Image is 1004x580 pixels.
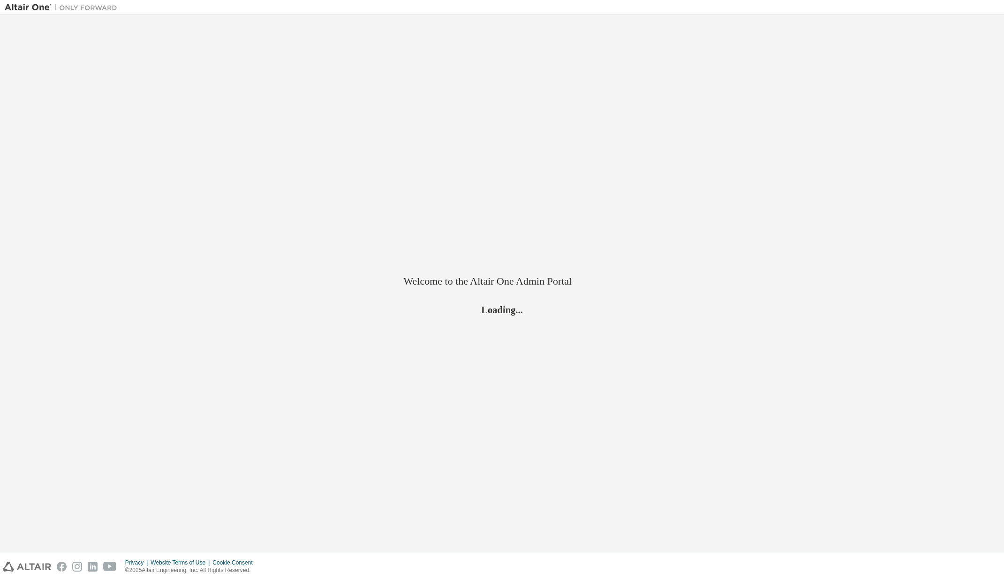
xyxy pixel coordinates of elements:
img: altair_logo.svg [3,562,51,572]
div: Cookie Consent [212,559,258,566]
img: instagram.svg [72,562,82,572]
p: © 2025 Altair Engineering, Inc. All Rights Reserved. [125,566,258,574]
img: linkedin.svg [88,562,98,572]
img: youtube.svg [103,562,117,572]
div: Website Terms of Use [151,559,212,566]
img: facebook.svg [57,562,67,572]
h2: Welcome to the Altair One Admin Portal [404,275,601,288]
div: Privacy [125,559,151,566]
img: Altair One [5,3,122,12]
h2: Loading... [404,303,601,316]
